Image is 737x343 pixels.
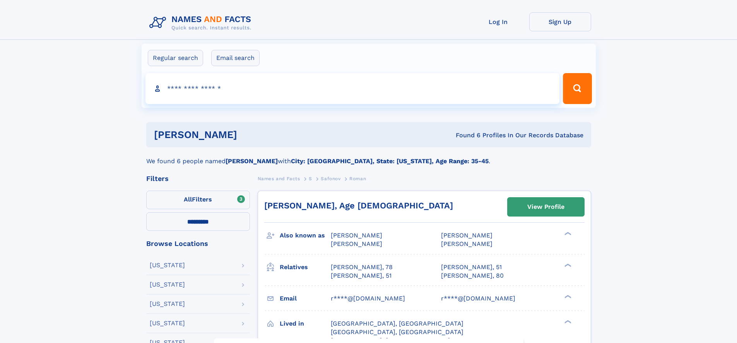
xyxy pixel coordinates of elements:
[563,319,572,324] div: ❯
[146,147,591,166] div: We found 6 people named with .
[563,263,572,268] div: ❯
[211,50,260,66] label: Email search
[529,12,591,31] a: Sign Up
[154,130,347,140] h1: [PERSON_NAME]
[331,263,393,271] a: [PERSON_NAME], 78
[145,73,560,104] input: search input
[563,294,572,299] div: ❯
[309,176,312,181] span: S
[280,317,331,330] h3: Lived in
[309,174,312,183] a: S
[264,201,453,210] a: [PERSON_NAME], Age [DEMOGRAPHIC_DATA]
[280,229,331,242] h3: Also known as
[563,73,592,104] button: Search Button
[331,232,382,239] span: [PERSON_NAME]
[150,301,185,307] div: [US_STATE]
[467,12,529,31] a: Log In
[280,261,331,274] h3: Relatives
[331,240,382,247] span: [PERSON_NAME]
[146,240,250,247] div: Browse Locations
[321,176,340,181] span: Safonov
[331,320,463,327] span: [GEOGRAPHIC_DATA], [GEOGRAPHIC_DATA]
[527,198,564,216] div: View Profile
[331,271,392,280] a: [PERSON_NAME], 51
[148,50,203,66] label: Regular search
[346,131,583,140] div: Found 6 Profiles In Our Records Database
[321,174,340,183] a: Safonov
[150,282,185,288] div: [US_STATE]
[441,240,492,247] span: [PERSON_NAME]
[441,271,504,280] a: [PERSON_NAME], 80
[441,232,492,239] span: [PERSON_NAME]
[441,263,502,271] a: [PERSON_NAME], 51
[146,191,250,209] label: Filters
[508,198,584,216] a: View Profile
[280,292,331,305] h3: Email
[146,12,258,33] img: Logo Names and Facts
[563,231,572,236] div: ❯
[258,174,300,183] a: Names and Facts
[150,262,185,268] div: [US_STATE]
[226,157,278,165] b: [PERSON_NAME]
[146,175,250,182] div: Filters
[150,320,185,326] div: [US_STATE]
[184,196,192,203] span: All
[291,157,489,165] b: City: [GEOGRAPHIC_DATA], State: [US_STATE], Age Range: 35-45
[349,176,366,181] span: Roman
[331,328,463,336] span: [GEOGRAPHIC_DATA], [GEOGRAPHIC_DATA]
